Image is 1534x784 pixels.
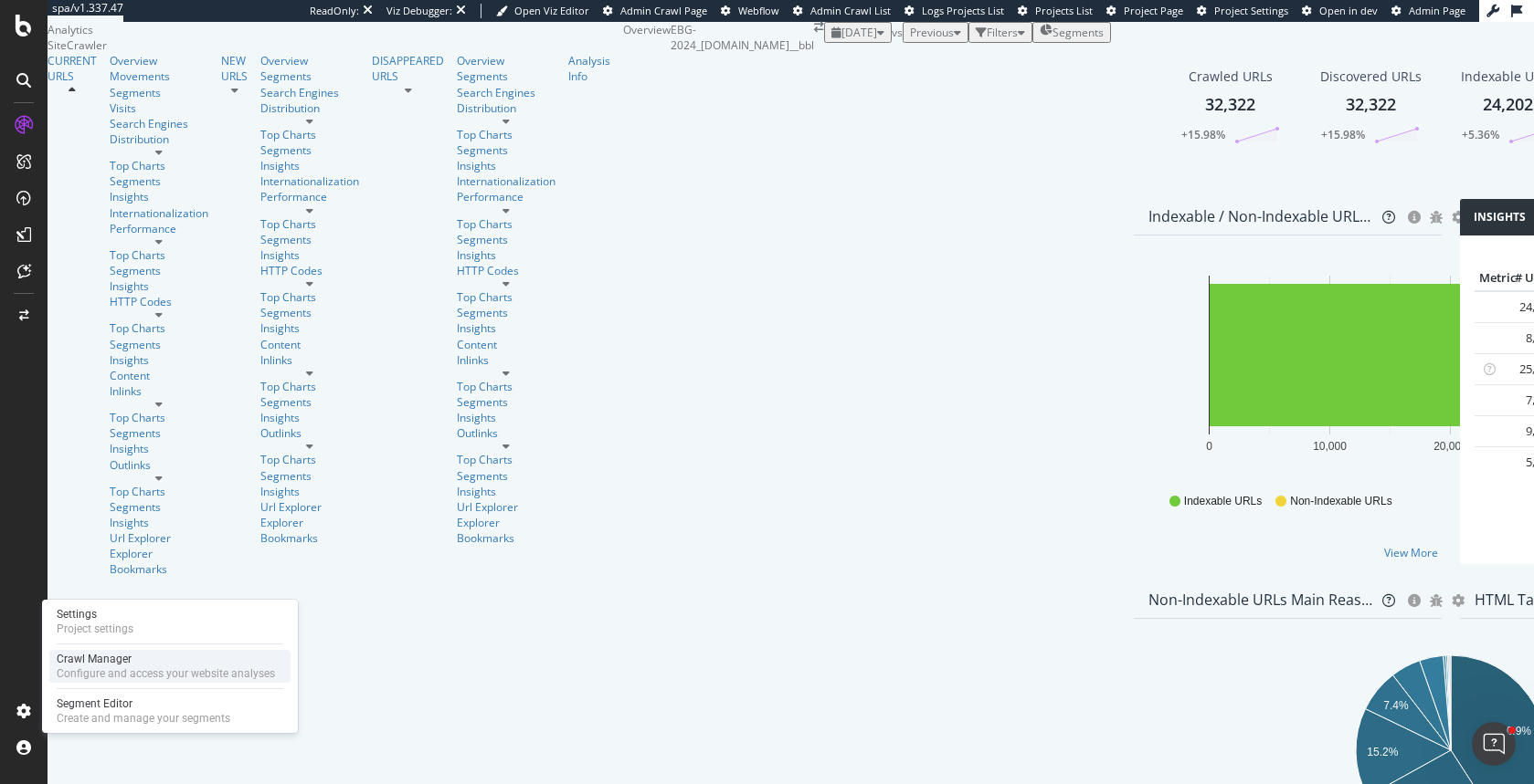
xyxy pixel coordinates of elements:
div: Configure and access your website analyses [57,666,275,681]
div: HTTP Codes [110,294,208,309]
a: Insights [110,515,208,530]
text: 0 [1206,440,1212,453]
span: vs [892,25,903,40]
a: Segments [260,142,359,158]
div: Top Charts [457,452,555,467]
a: Segments [110,173,208,189]
div: CURRENT URLS [48,53,97,84]
a: Distribution [260,100,359,116]
div: Non-Indexable URLs Main Reason [1148,591,1375,609]
div: Crawled URLs [1189,68,1273,86]
text: 15.2% [1367,746,1398,758]
a: Url Explorer [260,499,359,515]
button: Filters [968,22,1032,43]
a: Top Charts [457,127,555,142]
div: Top Charts [260,289,359,305]
a: Inlinks [457,352,555,368]
div: Segments [260,305,359,320]
a: Segments [457,68,555,84]
a: Segments [260,68,359,84]
a: Explorer Bookmarks [457,515,555,546]
a: Top Charts [260,452,359,467]
a: Performance [260,189,359,204]
h4: Insights [1474,208,1526,226]
a: Insights [110,278,208,294]
a: Segments [260,232,359,247]
a: Insights [457,410,555,425]
a: Visits [110,100,136,116]
a: NEW URLS [221,53,248,84]
div: Insights [260,320,359,336]
div: Indexable / Non-Indexable URLs Distribution [1148,207,1375,225]
th: Metric [1475,265,1486,292]
a: Explorer Bookmarks [260,515,359,546]
a: Segments [457,468,555,484]
div: Overview [260,53,359,68]
div: +5.36% [1462,127,1499,142]
a: Content [457,337,555,352]
div: Analytics [48,22,623,37]
div: Project settings [57,622,133,636]
div: Top Charts [110,484,208,499]
a: Analysis Info [568,53,610,84]
div: Segments [260,394,359,410]
span: Indexable URLs [1184,494,1262,509]
a: Segments [457,142,555,158]
a: Outlinks [110,457,208,473]
a: Admin Page [1391,4,1465,18]
a: Segments [457,232,555,247]
div: Search Engines [110,116,188,131]
a: Outlinks [260,425,359,441]
a: Distribution [110,131,208,147]
a: Search Engines [457,85,535,100]
a: Distribution [457,100,555,116]
div: +15.98% [1181,127,1225,142]
div: Crawl Manager [57,652,275,666]
a: Admin Crawl List [793,4,891,18]
a: Content [260,337,359,352]
button: Previous [903,22,968,43]
a: DISAPPEARED URLS [372,53,444,84]
button: [DATE] [824,22,892,43]
a: Insights [260,484,359,499]
a: Admin Crawl Page [603,4,707,18]
div: Top Charts [110,158,208,173]
a: Insights [457,484,555,499]
a: Outlinks [457,425,555,441]
a: Segments [457,394,555,410]
a: Top Charts [260,216,359,232]
div: +15.98% [1321,127,1365,142]
a: Segments [260,468,359,484]
a: Internationalization [260,173,359,189]
div: Overview [457,53,555,68]
a: Top Charts [110,247,208,263]
a: Top Charts [457,216,555,232]
a: Top Charts [457,289,555,305]
a: Performance [457,189,555,204]
a: Top Charts [110,320,208,336]
div: 32,322 [1346,93,1396,117]
a: Internationalization [110,205,208,221]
